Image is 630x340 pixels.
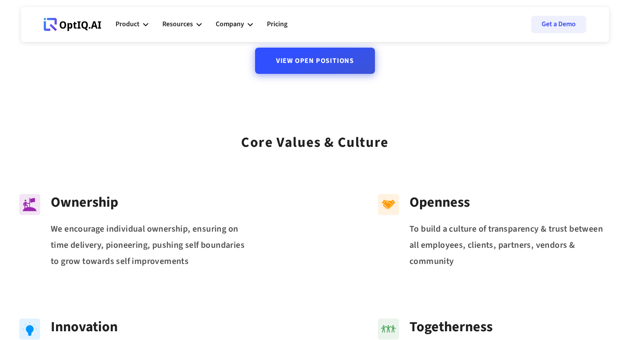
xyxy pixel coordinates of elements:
[409,319,611,335] div: Togetherness
[115,18,140,30] div: Product
[115,11,148,38] div: Product
[409,194,611,211] div: Openness
[44,11,101,38] a: Webflow Homepage
[216,18,244,30] div: Company
[267,11,287,38] a: Pricing
[51,221,252,269] div: We encourage individual ownership, ensuring on time delivery, pioneering, pushing self boundaries...
[51,319,252,335] div: Innovation
[531,16,586,33] a: Get a Demo
[241,123,389,154] div: Core values & Culture
[51,194,252,211] div: Ownership
[216,11,253,38] div: Company
[162,11,202,38] div: Resources
[255,48,375,74] a: View Open Positions
[409,221,611,269] div: To build a culture of transparency & trust between all employees, clients, partners, vendors & co...
[162,18,193,30] div: Resources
